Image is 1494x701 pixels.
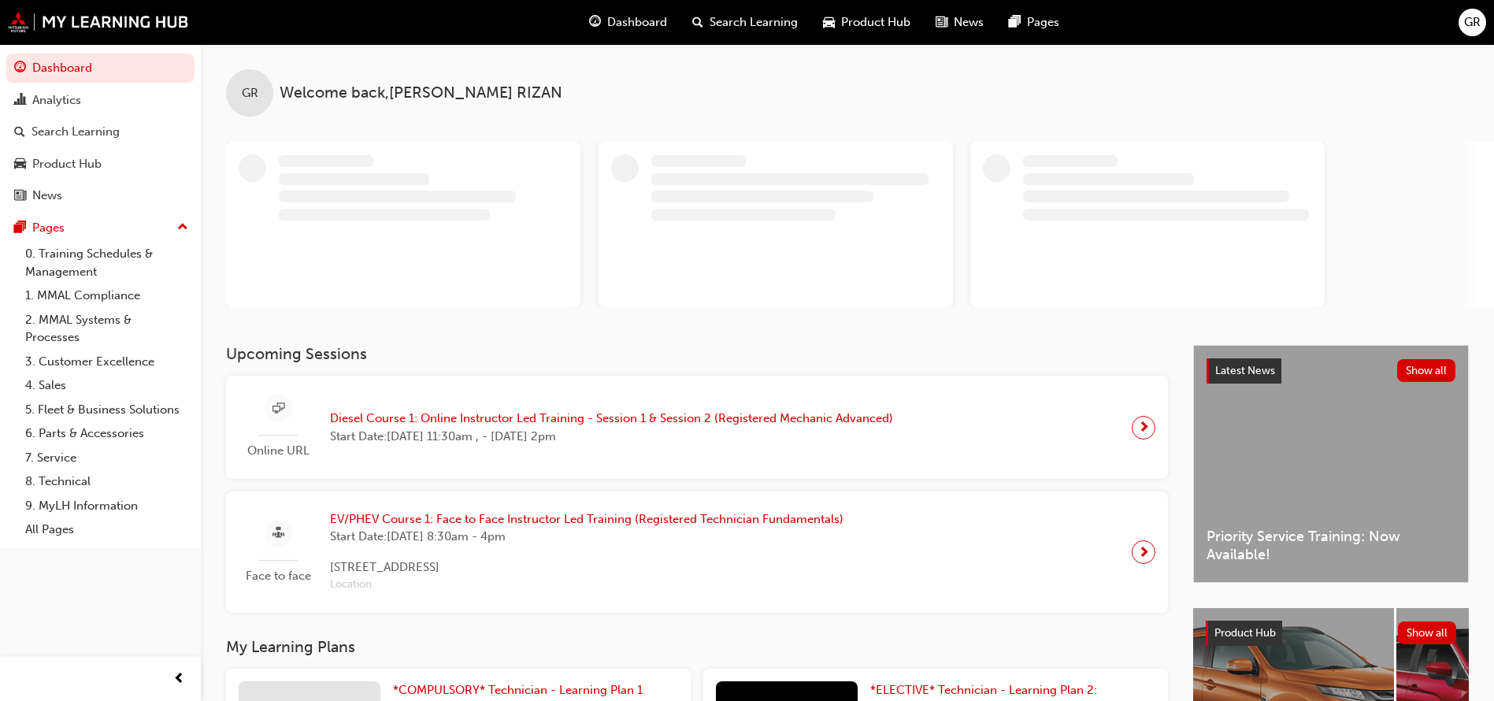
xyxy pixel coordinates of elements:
a: *COMPULSORY* Technician - Learning Plan 1 [393,681,649,699]
span: Search Learning [710,13,798,32]
button: Pages [6,213,195,243]
a: Analytics [6,86,195,115]
img: mmal [8,12,189,32]
span: EV/PHEV Course 1: Face to Face Instructor Led Training (Registered Technician Fundamentals) [330,510,843,529]
a: 4. Sales [19,373,195,398]
span: car-icon [823,13,835,32]
button: DashboardAnalyticsSearch LearningProduct HubNews [6,50,195,213]
span: prev-icon [173,669,185,689]
span: GR [1464,13,1481,32]
span: car-icon [14,158,26,172]
a: Latest NewsShow allPriority Service Training: Now Available! [1193,345,1469,583]
h3: Upcoming Sessions [226,345,1168,363]
span: next-icon [1138,541,1150,563]
span: News [954,13,984,32]
span: [STREET_ADDRESS] [330,558,843,577]
span: Dashboard [607,13,667,32]
span: news-icon [936,13,947,32]
span: search-icon [692,13,703,32]
a: 3. Customer Excellence [19,350,195,374]
a: Latest NewsShow all [1207,358,1455,384]
div: News [32,187,62,205]
span: Pages [1027,13,1059,32]
a: news-iconNews [923,6,996,39]
button: Show all [1397,359,1456,382]
button: GR [1459,9,1486,36]
span: Diesel Course 1: Online Instructor Led Training - Session 1 & Session 2 (Registered Mechanic Adva... [330,410,893,428]
span: pages-icon [1009,13,1021,32]
a: Online URLDiesel Course 1: Online Instructor Led Training - Session 1 & Session 2 (Registered Mec... [239,388,1155,466]
span: guage-icon [589,13,601,32]
span: chart-icon [14,94,26,108]
span: next-icon [1138,417,1150,439]
span: Latest News [1215,364,1275,377]
span: *COMPULSORY* Technician - Learning Plan 1 [393,683,643,697]
span: Product Hub [1214,626,1276,640]
span: Face to face [239,567,317,585]
span: pages-icon [14,221,26,236]
a: Search Learning [6,117,195,147]
span: Priority Service Training: Now Available! [1207,528,1455,563]
a: 8. Technical [19,469,195,494]
a: guage-iconDashboard [576,6,680,39]
div: Search Learning [32,123,120,141]
a: car-iconProduct Hub [810,6,923,39]
a: 6. Parts & Accessories [19,421,195,446]
a: News [6,181,195,210]
span: Product Hub [841,13,910,32]
span: Location [330,576,843,594]
span: guage-icon [14,61,26,76]
a: 7. Service [19,446,195,470]
span: Welcome back , [PERSON_NAME] RIZAN [280,84,562,102]
span: sessionType_FACE_TO_FACE-icon [272,524,284,543]
button: Show all [1398,621,1457,644]
a: 9. MyLH Information [19,494,195,518]
a: All Pages [19,517,195,542]
span: sessionType_ONLINE_URL-icon [272,399,284,419]
span: news-icon [14,189,26,203]
a: 5. Fleet & Business Solutions [19,398,195,422]
div: Analytics [32,91,81,109]
a: 1. MMAL Compliance [19,284,195,308]
a: 0. Training Schedules & Management [19,242,195,284]
div: Pages [32,219,65,237]
span: Online URL [239,442,317,460]
a: search-iconSearch Learning [680,6,810,39]
span: up-icon [177,217,188,238]
span: Start Date: [DATE] 11:30am , - [DATE] 2pm [330,428,893,446]
a: Product HubShow all [1206,621,1456,646]
span: GR [242,84,258,102]
h3: My Learning Plans [226,638,1168,656]
div: Product Hub [32,155,102,173]
a: pages-iconPages [996,6,1072,39]
a: Dashboard [6,54,195,83]
a: Product Hub [6,150,195,179]
span: Start Date: [DATE] 8:30am - 4pm [330,528,843,546]
a: 2. MMAL Systems & Processes [19,308,195,350]
a: Face to faceEV/PHEV Course 1: Face to Face Instructor Led Training (Registered Technician Fundame... [239,504,1155,600]
span: search-icon [14,125,25,139]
